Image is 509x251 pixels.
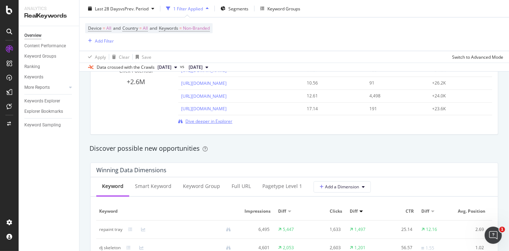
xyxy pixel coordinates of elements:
button: Clear [109,51,130,63]
div: Apply [95,54,106,60]
div: 5,447 [283,226,294,233]
button: [DATE] [186,63,211,72]
div: pagetype Level 1 [262,183,302,190]
iframe: Intercom live chat [485,227,502,244]
button: Add Filter [85,37,114,45]
div: 4,601 [242,245,270,251]
div: 2,053 [283,245,294,251]
div: 1,497 [354,226,365,233]
div: 17.14 [307,106,358,112]
button: Save [133,51,151,63]
div: 56.57 [386,245,413,251]
a: More Reports [24,84,67,91]
div: Full URL [232,183,251,190]
div: Winning Data Dimensions [96,166,166,174]
div: Keyword Groups [267,5,300,11]
div: Analytics [24,6,73,12]
a: Keyword Groups [24,53,74,60]
span: All [143,23,148,33]
span: = [179,25,182,31]
span: Last 28 Days [95,5,120,11]
span: Diff [350,208,358,214]
span: and [113,25,121,31]
span: Non-Branded [183,23,210,33]
span: Clicks [314,208,342,214]
span: Keyword [99,208,235,214]
span: Keywords [159,25,178,31]
div: RealKeywords [24,12,73,20]
div: 1 Filter Applied [173,5,203,11]
span: Country [122,25,138,31]
span: Diff [421,208,429,214]
a: [URL][DOMAIN_NAME] [181,93,227,99]
div: Switch to Advanced Mode [452,54,503,60]
div: More Reports [24,84,50,91]
button: Keyword Groups [257,3,303,14]
span: Impressions [242,208,271,214]
div: dj skeleton [99,245,121,251]
div: 1,201 [354,245,365,251]
div: +24.0K [432,93,484,99]
span: = [139,25,142,31]
div: Clear [119,54,130,60]
span: 2025 Oct. 11th [157,64,171,71]
img: Equal [421,247,424,249]
a: [URL][DOMAIN_NAME] [181,106,227,112]
span: and [150,25,157,31]
a: Keyword Sampling [24,121,74,129]
div: 1,633 [314,226,341,233]
span: 1 [499,227,505,232]
div: 12.61 [307,93,358,99]
div: Overview [24,32,42,39]
div: Content Performance [24,42,66,50]
button: Segments [218,3,251,14]
a: Content Performance [24,42,74,50]
div: 4,498 [369,93,421,99]
div: 2.69 [457,226,484,233]
div: 91 [369,80,421,86]
div: Explorer Bookmarks [24,108,63,115]
span: vs [180,63,186,70]
span: Avg. Position [457,208,485,214]
a: Keywords [24,73,74,81]
div: Keywords [24,73,43,81]
div: 25.14 [386,226,413,233]
button: Switch to Advanced Mode [449,51,503,63]
div: Data crossed with the Crawls [97,64,155,71]
button: Apply [85,51,106,63]
button: 1 Filter Applied [163,3,212,14]
span: Diff [278,208,286,214]
div: Save [142,54,151,60]
span: Segments [228,5,248,11]
div: +23.6K [432,106,484,112]
a: [URL][DOMAIN_NAME] [181,80,227,86]
span: 2025 Sep. 13th [189,64,203,71]
a: [URL][DOMAIN_NAME] [181,67,227,73]
span: All [106,23,111,33]
div: 12.16 [426,226,437,233]
div: Keyword Groups [24,53,56,60]
div: +26.2K [432,80,484,86]
div: Keywords Explorer [24,97,60,105]
div: Keyword Group [183,183,220,190]
div: 6,495 [242,226,270,233]
div: Ranking [24,63,40,71]
span: Device [88,25,102,31]
span: Add a Dimension [320,184,359,190]
div: repaint tray [99,226,122,233]
a: Dive deeper in Explorer [178,118,232,124]
div: Keyword [102,183,123,190]
span: CTR [386,208,414,214]
span: = [103,25,105,31]
div: 2,603 [314,245,341,251]
div: Add Filter [95,38,114,44]
button: Add a Dimension [314,181,371,193]
a: Overview [24,32,74,39]
a: Explorer Bookmarks [24,108,74,115]
div: Keyword Sampling [24,121,61,129]
button: [DATE] [155,63,180,72]
span: +2.6M [127,77,145,86]
div: Discover possible new opportunities [89,144,499,153]
a: Keywords Explorer [24,97,74,105]
span: Dive deeper in Explorer [185,118,232,124]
